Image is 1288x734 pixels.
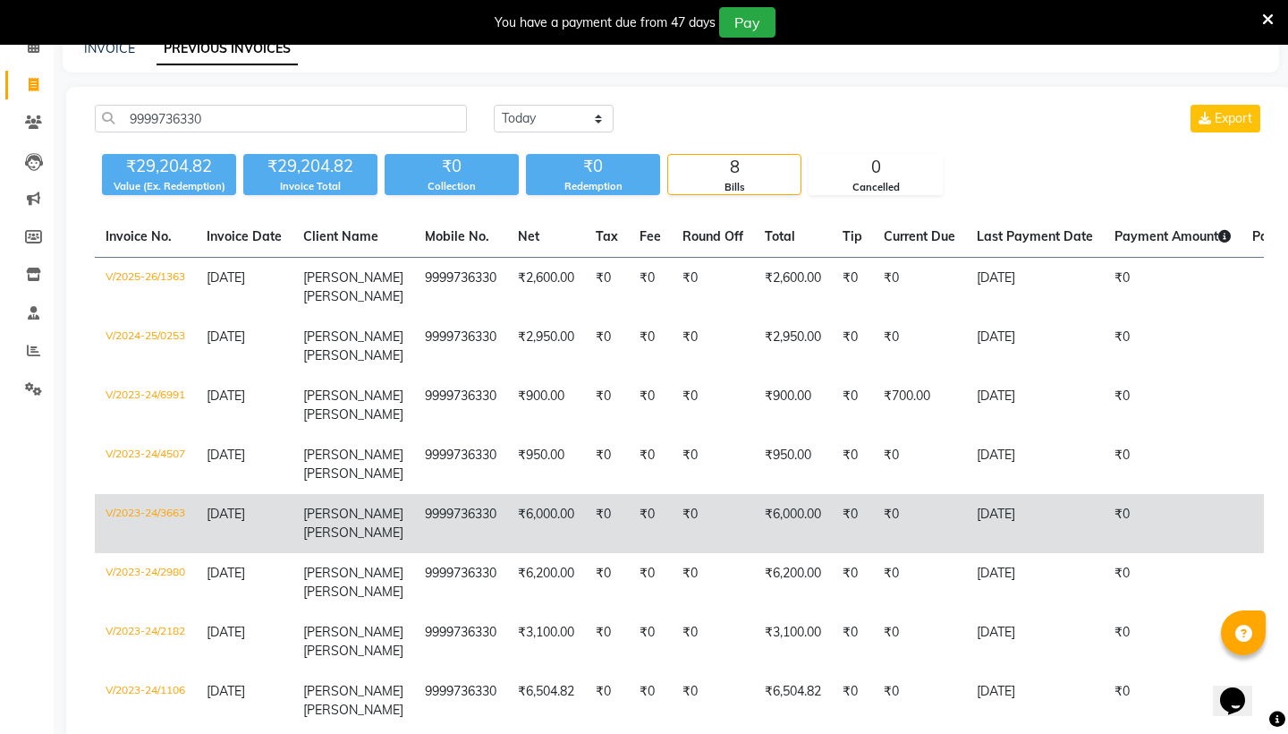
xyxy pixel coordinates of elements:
[966,435,1104,494] td: [DATE]
[1213,662,1270,716] iframe: chat widget
[1104,494,1241,553] td: ₹0
[809,155,942,180] div: 0
[207,447,245,463] span: [DATE]
[585,258,629,318] td: ₹0
[966,553,1104,612] td: [DATE]
[966,258,1104,318] td: [DATE]
[754,612,832,671] td: ₹3,100.00
[873,435,966,494] td: ₹0
[1104,317,1241,376] td: ₹0
[809,180,942,195] div: Cancelled
[1104,376,1241,435] td: ₹0
[385,154,519,179] div: ₹0
[1104,553,1241,612] td: ₹0
[95,553,196,612] td: V/2023-24/2980
[303,702,403,718] span: [PERSON_NAME]
[303,388,403,404] span: [PERSON_NAME]
[414,435,507,494] td: 9999736330
[303,465,403,482] span: [PERSON_NAME]
[1104,435,1241,494] td: ₹0
[1104,612,1241,671] td: ₹0
[507,317,585,376] td: ₹2,950.00
[414,376,507,435] td: 9999736330
[832,612,873,671] td: ₹0
[157,33,298,65] a: PREVIOUS INVOICES
[303,643,403,659] span: [PERSON_NAME]
[102,179,236,194] div: Value (Ex. Redemption)
[966,671,1104,730] td: [DATE]
[303,269,403,286] span: [PERSON_NAME]
[95,435,196,494] td: V/2023-24/4507
[754,671,832,730] td: ₹6,504.82
[843,228,862,244] span: Tip
[414,553,507,612] td: 9999736330
[1104,258,1241,318] td: ₹0
[629,258,672,318] td: ₹0
[303,288,403,304] span: [PERSON_NAME]
[754,258,832,318] td: ₹2,600.00
[303,525,403,541] span: [PERSON_NAME]
[414,258,507,318] td: 9999736330
[303,228,378,244] span: Client Name
[832,553,873,612] td: ₹0
[507,376,585,435] td: ₹900.00
[585,435,629,494] td: ₹0
[207,683,245,699] span: [DATE]
[207,269,245,286] span: [DATE]
[507,671,585,730] td: ₹6,504.82
[832,435,873,494] td: ₹0
[1215,110,1252,126] span: Export
[585,494,629,553] td: ₹0
[507,494,585,553] td: ₹6,000.00
[414,612,507,671] td: 9999736330
[243,154,377,179] div: ₹29,204.82
[585,553,629,612] td: ₹0
[303,565,403,581] span: [PERSON_NAME]
[1191,105,1260,132] button: Export
[596,228,618,244] span: Tax
[754,494,832,553] td: ₹6,000.00
[672,553,754,612] td: ₹0
[207,388,245,404] span: [DATE]
[95,317,196,376] td: V/2024-25/0253
[414,671,507,730] td: 9999736330
[672,317,754,376] td: ₹0
[629,494,672,553] td: ₹0
[668,155,801,180] div: 8
[668,180,801,195] div: Bills
[682,228,743,244] span: Round Off
[719,7,775,38] button: Pay
[672,435,754,494] td: ₹0
[832,494,873,553] td: ₹0
[754,376,832,435] td: ₹900.00
[884,228,955,244] span: Current Due
[966,317,1104,376] td: [DATE]
[966,612,1104,671] td: [DATE]
[1114,228,1231,244] span: Payment Amount
[585,612,629,671] td: ₹0
[518,228,539,244] span: Net
[102,154,236,179] div: ₹29,204.82
[672,671,754,730] td: ₹0
[585,671,629,730] td: ₹0
[832,258,873,318] td: ₹0
[95,612,196,671] td: V/2023-24/2182
[873,671,966,730] td: ₹0
[84,40,135,56] a: INVOICE
[672,612,754,671] td: ₹0
[873,317,966,376] td: ₹0
[585,317,629,376] td: ₹0
[95,105,467,132] input: Search by Name/Mobile/Email/Invoice No
[966,494,1104,553] td: [DATE]
[754,435,832,494] td: ₹950.00
[95,258,196,318] td: V/2025-26/1363
[303,506,403,522] span: [PERSON_NAME]
[672,258,754,318] td: ₹0
[765,228,795,244] span: Total
[832,317,873,376] td: ₹0
[640,228,661,244] span: Fee
[425,228,489,244] span: Mobile No.
[873,494,966,553] td: ₹0
[303,683,403,699] span: [PERSON_NAME]
[526,179,660,194] div: Redemption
